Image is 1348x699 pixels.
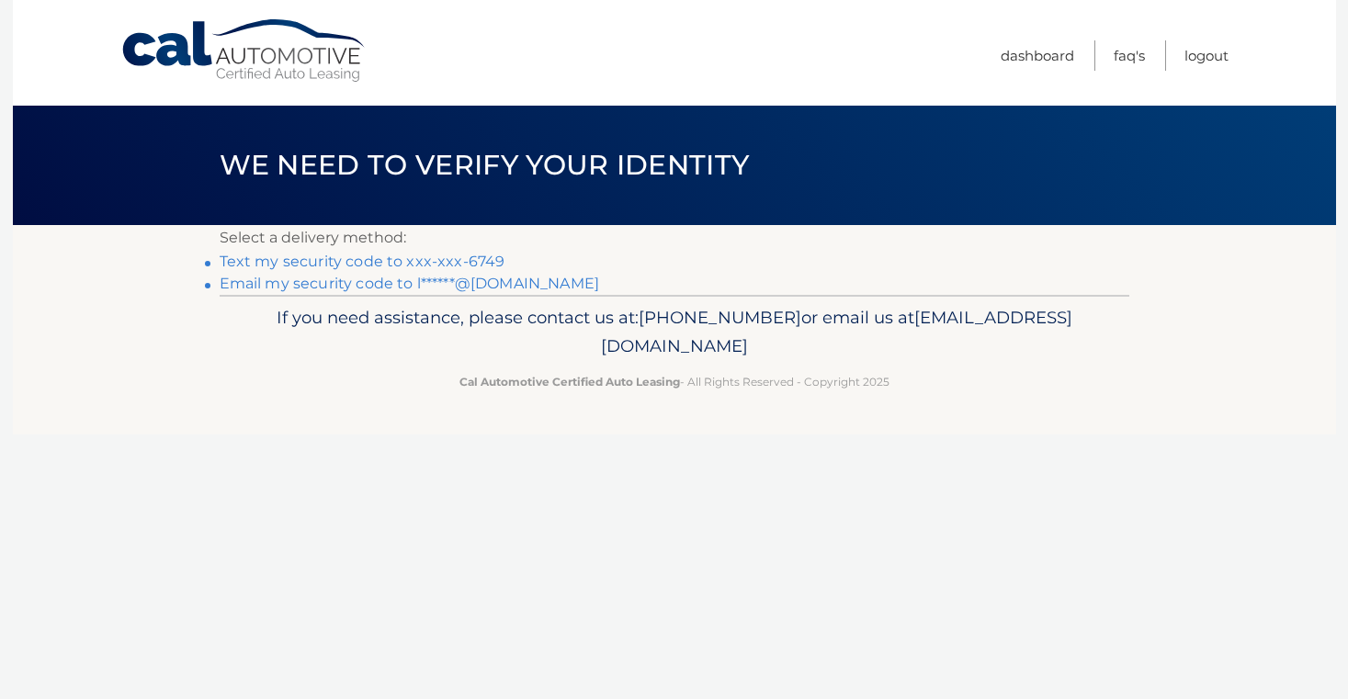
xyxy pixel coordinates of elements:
[220,275,600,292] a: Email my security code to l******@[DOMAIN_NAME]
[1114,40,1145,71] a: FAQ's
[459,375,680,389] strong: Cal Automotive Certified Auto Leasing
[220,225,1129,251] p: Select a delivery method:
[220,253,505,270] a: Text my security code to xxx-xxx-6749
[120,18,368,84] a: Cal Automotive
[1184,40,1229,71] a: Logout
[220,148,750,182] span: We need to verify your identity
[232,372,1117,391] p: - All Rights Reserved - Copyright 2025
[639,307,801,328] span: [PHONE_NUMBER]
[232,303,1117,362] p: If you need assistance, please contact us at: or email us at
[1001,40,1074,71] a: Dashboard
